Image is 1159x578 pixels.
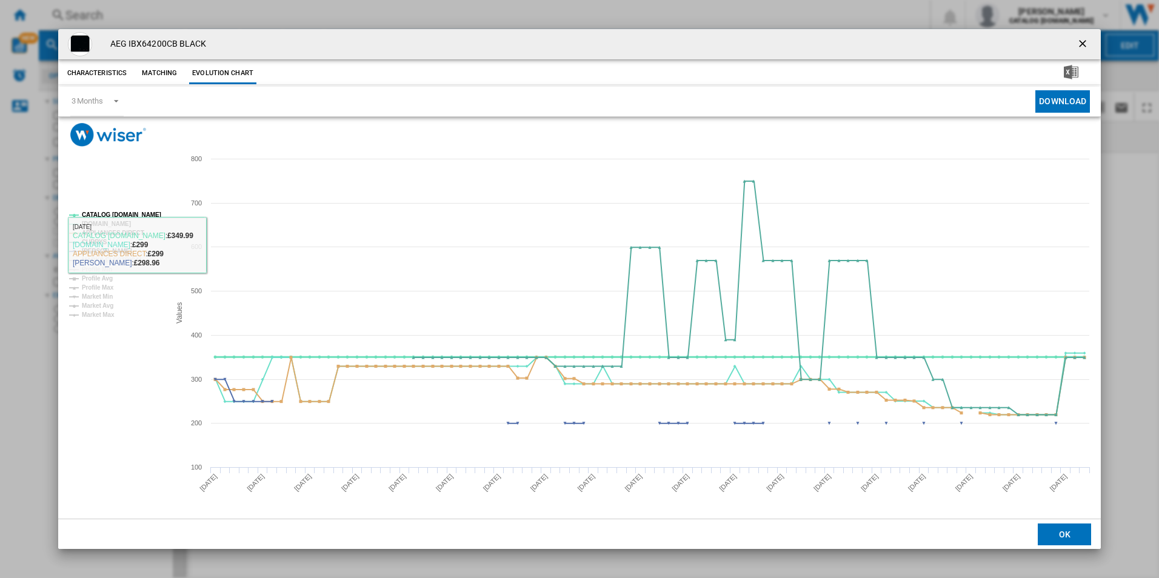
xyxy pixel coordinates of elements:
[198,473,218,493] tspan: [DATE]
[906,473,926,493] tspan: [DATE]
[576,473,596,493] tspan: [DATE]
[765,473,785,493] tspan: [DATE]
[82,211,161,218] tspan: CATALOG [DOMAIN_NAME]
[191,243,202,250] tspan: 600
[191,287,202,294] tspan: 500
[481,473,501,493] tspan: [DATE]
[82,239,107,245] tspan: CURRYS
[1077,38,1091,52] ng-md-icon: getI18NText('BUTTONS.CLOSE_DIALOG')
[1001,473,1021,493] tspan: [DATE]
[72,96,103,105] div: 3 Months
[70,123,146,147] img: logo_wiser_300x94.png
[191,419,202,427] tspan: 200
[104,38,207,50] h4: AEG IBX64200CB BLACK
[293,473,313,493] tspan: [DATE]
[1048,473,1068,493] tspan: [DATE]
[82,248,132,254] tspan: [PERSON_NAME]
[812,473,832,493] tspan: [DATE]
[82,302,113,309] tspan: Market Avg
[82,284,114,291] tspan: Profile Max
[191,331,202,339] tspan: 400
[623,473,643,493] tspan: [DATE]
[191,199,202,207] tspan: 700
[82,311,115,318] tspan: Market Max
[434,473,454,493] tspan: [DATE]
[340,473,360,493] tspan: [DATE]
[954,473,974,493] tspan: [DATE]
[175,302,184,324] tspan: Values
[859,473,879,493] tspan: [DATE]
[64,62,130,84] button: Characteristics
[1044,62,1098,84] button: Download in Excel
[189,62,256,84] button: Evolution chart
[191,376,202,383] tspan: 300
[82,266,112,273] tspan: Profile Min
[1072,32,1096,56] button: getI18NText('BUTTONS.CLOSE_DIALOG')
[82,230,144,236] tspan: APPLIANCES DIRECT
[387,473,407,493] tspan: [DATE]
[133,62,186,84] button: Matching
[529,473,549,493] tspan: [DATE]
[245,473,266,493] tspan: [DATE]
[191,155,202,162] tspan: 800
[82,275,113,282] tspan: Profile Avg
[1038,523,1091,545] button: OK
[82,293,113,300] tspan: Market Min
[82,257,143,264] tspan: MARKS ELECTRICAL
[1035,90,1090,113] button: Download
[670,473,690,493] tspan: [DATE]
[68,32,92,56] img: IBX64200CB_1_Supersize.jpg
[718,473,738,493] tspan: [DATE]
[191,463,202,471] tspan: 100
[82,221,131,227] tspan: [DOMAIN_NAME]
[1064,65,1078,79] img: excel-24x24.png
[58,29,1101,550] md-dialog: Product popup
